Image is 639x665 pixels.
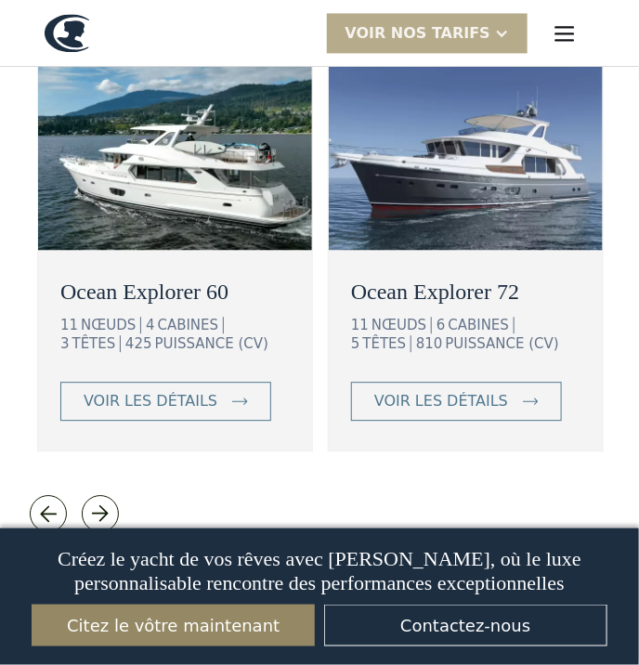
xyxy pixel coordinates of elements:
[351,335,360,352] font: 5
[523,398,539,405] img: icône
[363,335,407,352] font: TÊTES
[346,24,490,42] font: VOIR nos tarifs
[374,392,508,410] font: voir les détails
[146,317,155,333] font: 4
[87,501,113,527] img: icône
[416,335,443,352] font: 810
[67,616,280,635] font: Citez le vôtre maintenant
[84,392,217,410] font: voir les détails
[372,317,426,333] font: NŒUDS
[351,275,573,308] a: Ocean Explorer 72
[38,36,312,250] img: chalutier océanique
[60,275,282,308] a: Ocean Explorer 60
[60,382,271,421] a: voir les détails
[32,605,315,646] a: Citez le vôtre maintenant
[125,335,152,352] font: 425
[437,317,446,333] font: 6
[45,14,89,52] a: maison
[60,280,228,304] font: Ocean Explorer 60
[400,616,530,635] font: Contactez-nous
[324,605,607,646] a: Contactez-nous
[351,280,519,304] font: Ocean Explorer 72
[351,382,562,421] a: voir les détails
[449,317,510,333] font: CABINES
[60,317,78,333] font: 11
[232,398,248,405] img: icône
[35,501,61,527] img: icône
[60,335,70,352] font: 3
[446,335,559,352] font: PUISSANCE (CV)
[58,547,581,594] font: Créez le yacht de vos rêves avec [PERSON_NAME], où le luxe personnalisable rencontre des performa...
[351,317,369,333] font: 11
[155,335,268,352] font: PUISSANCE (CV)
[158,317,219,333] font: CABINES
[329,36,603,250] img: chalutier océanique
[535,4,594,63] div: menu
[81,317,136,333] font: NŒUDS
[72,335,116,352] font: TÊTES
[327,13,528,53] div: VOIR nos tarifs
